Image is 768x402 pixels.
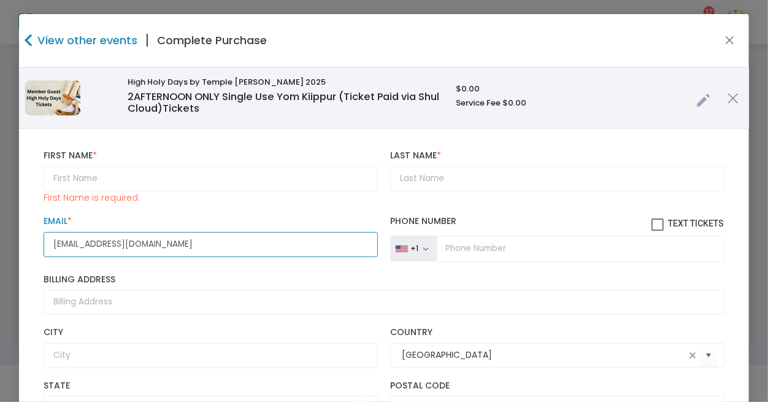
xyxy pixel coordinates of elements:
[128,90,439,116] span: AFTERNOON ONLY Single Use Yom Kiippur (Ticket Paid via ShulCloud)
[163,101,199,115] span: Tickets
[44,381,378,392] label: State
[44,290,724,315] input: Billing Address
[410,244,418,253] div: +1
[669,218,724,228] span: Text Tickets
[686,348,701,363] span: clear
[137,29,157,52] span: |
[157,32,267,48] h4: Complete Purchase
[25,80,80,115] img: 638923345191510205638856782674167751638548378470781539CopyofNonMemberHighHolyDaysTickets.jpg
[34,32,137,48] h4: View other events
[721,33,737,48] button: Close
[390,166,724,191] input: Last Name
[44,232,378,257] input: Email
[390,150,724,161] label: Last Name
[456,98,684,108] h6: Service Fee $0.00
[402,349,686,361] input: Select Country
[128,90,134,104] span: 2
[44,327,378,338] label: City
[390,236,437,261] button: +1
[390,216,724,231] label: Phone Number
[44,216,378,227] label: Email
[44,150,378,161] label: First Name
[728,93,739,104] img: cross.png
[390,327,724,338] label: Country
[456,84,684,94] h6: $0.00
[701,342,718,368] button: Select
[44,274,724,285] label: Billing Address
[44,343,378,368] input: City
[128,77,444,87] h6: High Holy Days by Temple [PERSON_NAME] 2025
[437,236,724,261] input: Phone Number
[44,166,378,191] input: First Name
[44,191,140,204] p: First Name is required.
[390,381,724,392] label: Postal Code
